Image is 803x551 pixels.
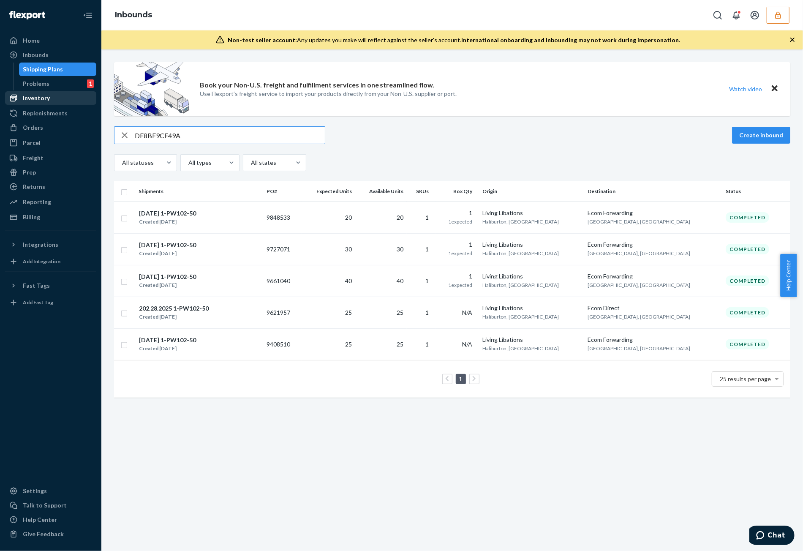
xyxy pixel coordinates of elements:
[23,213,40,221] div: Billing
[426,341,429,348] span: 1
[23,123,43,132] div: Orders
[115,10,152,19] a: Inbounds
[439,240,472,249] div: 1
[263,233,302,265] td: 9727071
[5,484,96,498] a: Settings
[588,272,719,281] div: Ecom Forwarding
[135,181,263,202] th: Shipments
[23,240,58,249] div: Integrations
[588,304,719,312] div: Ecom Direct
[228,36,680,44] div: Any updates you make will reflect against the seller's account.
[482,282,559,288] span: Haliburton, [GEOGRAPHIC_DATA]
[139,313,209,321] div: Created [DATE]
[19,63,97,76] a: Shipping Plans
[588,336,719,344] div: Ecom Forwarding
[345,214,352,221] span: 20
[5,34,96,47] a: Home
[746,7,763,24] button: Open account menu
[139,281,196,289] div: Created [DATE]
[426,245,429,253] span: 1
[457,375,464,382] a: Page 1 is your current page
[200,90,457,98] p: Use Flexport’s freight service to import your products directly from your Non-U.S. supplier or port.
[23,183,45,191] div: Returns
[588,209,719,217] div: Ecom Forwarding
[23,79,50,88] div: Problems
[780,254,797,297] span: Help Center
[588,345,690,352] span: [GEOGRAPHIC_DATA], [GEOGRAPHIC_DATA]
[482,218,559,225] span: Haliburton, [GEOGRAPHIC_DATA]
[139,241,196,249] div: [DATE] 1-PW102-50
[23,281,50,290] div: Fast Tags
[263,265,302,297] td: 9661040
[397,277,403,284] span: 40
[263,328,302,360] td: 9408510
[462,341,472,348] span: N/A
[23,139,41,147] div: Parcel
[439,209,472,217] div: 1
[5,121,96,134] a: Orders
[479,181,584,202] th: Origin
[5,279,96,292] button: Fast Tags
[23,65,63,74] div: Shipping Plans
[720,375,771,382] span: 25 results per page
[5,513,96,526] a: Help Center
[345,309,352,316] span: 25
[23,299,53,306] div: Add Fast Tag
[5,296,96,309] a: Add Fast Tag
[108,3,159,27] ol: breadcrumbs
[482,314,559,320] span: Haliburton, [GEOGRAPHIC_DATA]
[724,83,768,95] button: Watch video
[5,255,96,268] a: Add Integration
[726,339,769,349] div: Completed
[228,36,297,44] span: Non-test seller account:
[588,314,690,320] span: [GEOGRAPHIC_DATA], [GEOGRAPHIC_DATA]
[87,79,94,88] div: 1
[263,297,302,328] td: 9621957
[448,250,472,256] span: 1 expected
[407,181,436,202] th: SKUs
[5,180,96,194] a: Returns
[726,244,769,254] div: Completed
[588,250,690,256] span: [GEOGRAPHIC_DATA], [GEOGRAPHIC_DATA]
[23,154,44,162] div: Freight
[482,345,559,352] span: Haliburton, [GEOGRAPHIC_DATA]
[345,277,352,284] span: 40
[448,282,472,288] span: 1 expected
[139,304,209,313] div: 202.28.2025 1-PW102-50
[5,166,96,179] a: Prep
[5,106,96,120] a: Replenishments
[200,80,435,90] p: Book your Non-U.S. freight and fulfillment services in one streamlined flow.
[23,501,67,510] div: Talk to Support
[728,7,745,24] button: Open notifications
[482,250,559,256] span: Haliburton, [GEOGRAPHIC_DATA]
[23,487,47,495] div: Settings
[139,273,196,281] div: [DATE] 1-PW102-50
[23,94,50,102] div: Inventory
[448,218,472,225] span: 1 expected
[726,212,769,223] div: Completed
[588,218,690,225] span: [GEOGRAPHIC_DATA], [GEOGRAPHIC_DATA]
[436,181,479,202] th: Box Qty
[19,77,97,90] a: Problems1
[9,11,45,19] img: Flexport logo
[397,341,403,348] span: 25
[397,309,403,316] span: 25
[482,336,581,344] div: Living Libations
[5,136,96,150] a: Parcel
[482,240,581,249] div: Living Libations
[426,214,429,221] span: 1
[732,127,790,144] button: Create inbound
[23,109,68,117] div: Replenishments
[135,127,325,144] input: Search inbounds by name, destination, msku...
[5,151,96,165] a: Freight
[426,277,429,284] span: 1
[482,304,581,312] div: Living Libations
[23,36,40,45] div: Home
[23,516,57,524] div: Help Center
[23,258,60,265] div: Add Integration
[355,181,407,202] th: Available Units
[462,309,472,316] span: N/A
[139,218,196,226] div: Created [DATE]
